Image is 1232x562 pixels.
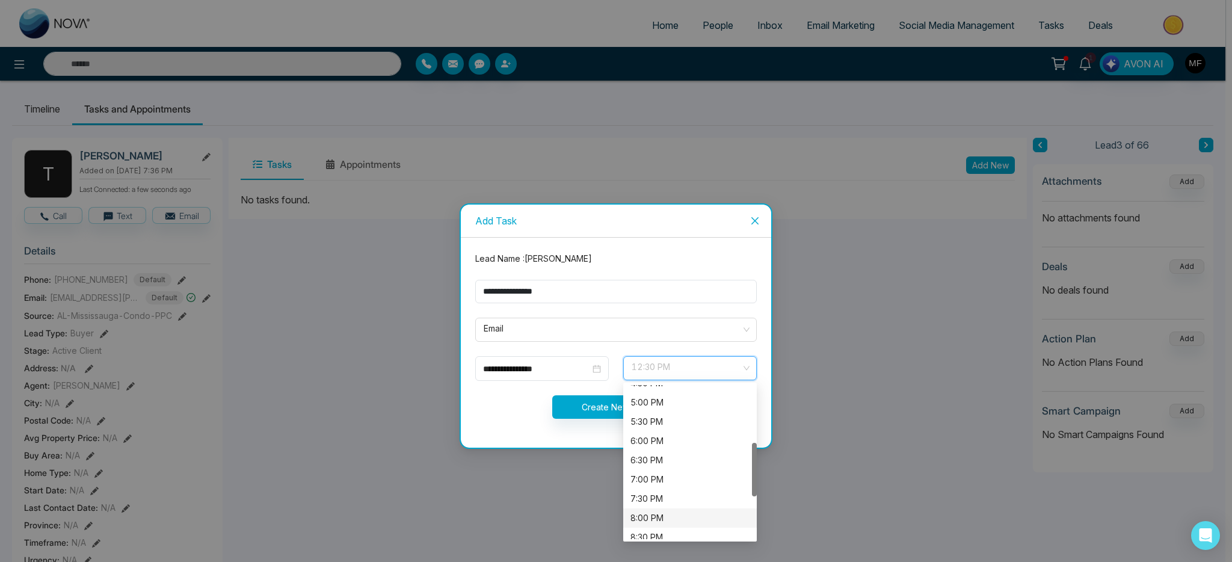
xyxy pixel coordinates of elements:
span: Email [484,320,748,340]
div: Lead Name : [PERSON_NAME] [468,252,764,265]
div: 5:30 PM [630,415,750,428]
div: Add Task [475,214,757,227]
span: 12:30 PM [632,358,748,378]
div: 6:00 PM [623,431,757,451]
div: 8:00 PM [630,511,750,525]
div: 5:30 PM [623,412,757,431]
div: Open Intercom Messenger [1191,521,1220,550]
div: 7:30 PM [623,489,757,508]
div: 7:00 PM [630,473,750,486]
div: 8:30 PM [623,528,757,547]
div: 8:00 PM [623,508,757,528]
div: 5:00 PM [630,396,750,409]
div: 7:30 PM [630,492,750,505]
div: 6:30 PM [623,451,757,470]
div: 8:30 PM [630,531,750,544]
div: 6:30 PM [630,454,750,467]
div: 6:00 PM [630,434,750,448]
button: Create New Task [552,395,680,419]
div: 7:00 PM [623,470,757,489]
span: close [750,216,760,226]
button: Close [739,205,771,237]
div: 5:00 PM [623,393,757,412]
